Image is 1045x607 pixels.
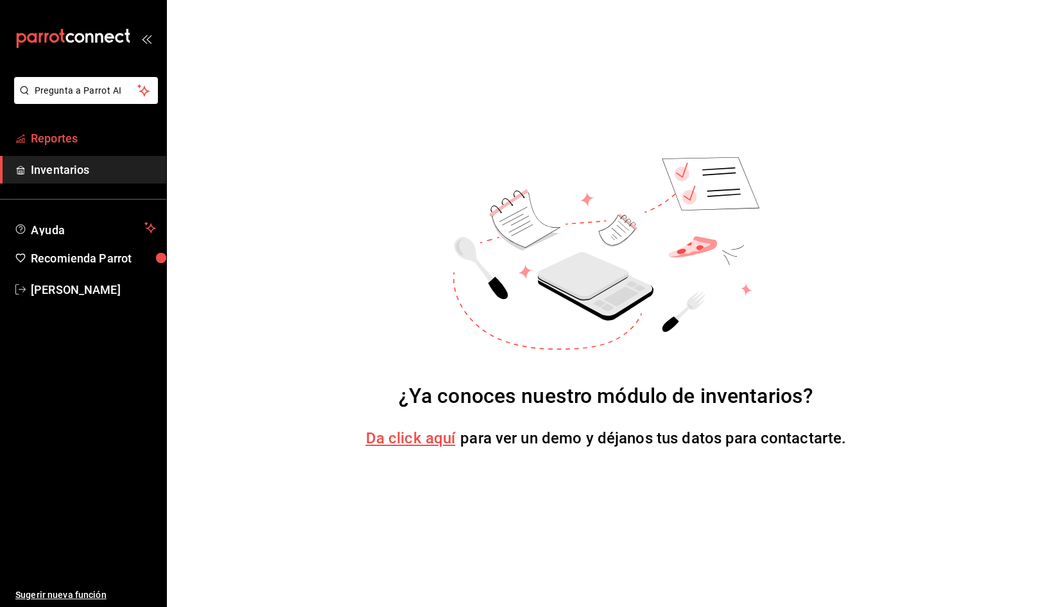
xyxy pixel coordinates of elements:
div: ¿Ya conoces nuestro módulo de inventarios? [399,380,814,411]
span: Inventarios [31,161,156,178]
a: Pregunta a Parrot AI [9,93,158,107]
span: [PERSON_NAME] [31,281,156,298]
span: Reportes [31,130,156,147]
span: Pregunta a Parrot AI [35,84,138,98]
span: Ayuda [31,220,139,235]
button: Pregunta a Parrot AI [14,77,158,104]
span: Recomienda Parrot [31,250,156,267]
span: Sugerir nueva función [15,588,156,602]
button: open_drawer_menu [141,33,151,44]
a: Da click aquí [366,429,456,447]
span: para ver un demo y déjanos tus datos para contactarte. [460,429,846,447]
